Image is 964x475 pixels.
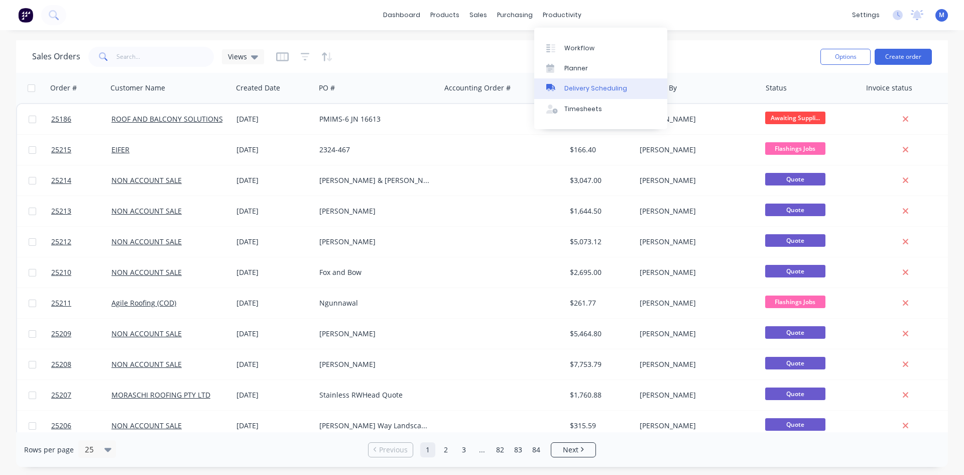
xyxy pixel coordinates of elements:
button: Create order [875,49,932,65]
div: Delivery Scheduling [564,84,627,93]
div: Customer Name [110,83,165,93]
span: 25209 [51,329,71,339]
a: MORASCHI ROOFING PTY LTD [111,390,210,400]
img: Factory [18,8,33,23]
span: Awaiting Suppli... [765,112,825,124]
div: [PERSON_NAME] [640,114,751,124]
button: Options [820,49,871,65]
div: $1,644.50 [570,206,629,216]
div: $166.40 [570,145,629,155]
div: sales [464,8,492,23]
a: 25213 [51,196,111,226]
a: Jump forward [474,442,490,457]
a: NON ACCOUNT SALE [111,359,182,369]
input: Search... [116,47,214,67]
a: NON ACCOUNT SALE [111,421,182,430]
div: [DATE] [236,390,311,400]
div: [PERSON_NAME] & [PERSON_NAME] [319,175,431,185]
a: Page 83 [511,442,526,457]
a: NON ACCOUNT SALE [111,329,182,338]
div: [PERSON_NAME] [640,206,751,216]
span: Quote [765,357,825,369]
div: Workflow [564,44,594,53]
div: [DATE] [236,267,311,277]
div: $1,760.88 [570,390,629,400]
div: settings [847,8,885,23]
a: Workflow [534,38,667,58]
span: 25215 [51,145,71,155]
div: purchasing [492,8,538,23]
span: Quote [765,173,825,185]
a: Page 82 [493,442,508,457]
div: [DATE] [236,329,311,339]
div: [PERSON_NAME] [640,267,751,277]
a: 25214 [51,165,111,196]
div: [PERSON_NAME] [319,359,431,369]
a: NON ACCOUNT SALE [111,175,182,185]
div: [DATE] [236,114,311,124]
div: [DATE] [236,206,311,216]
div: [DATE] [236,359,311,369]
a: dashboard [378,8,425,23]
a: Next page [551,445,595,455]
div: [PERSON_NAME] [640,298,751,308]
span: Quote [765,418,825,431]
div: [DATE] [236,421,311,431]
span: 25213 [51,206,71,216]
a: NON ACCOUNT SALE [111,237,182,246]
span: 25186 [51,114,71,124]
div: $3,047.00 [570,175,629,185]
div: [PERSON_NAME] [319,206,431,216]
span: Quote [765,234,825,247]
a: Page 84 [529,442,544,457]
a: NON ACCOUNT SALE [111,206,182,216]
span: Flashings Jobs [765,296,825,308]
span: Flashings Jobs [765,142,825,155]
div: $2,695.00 [570,267,629,277]
div: $5,073.12 [570,237,629,247]
div: Accounting Order # [444,83,511,93]
a: 25207 [51,380,111,410]
div: Planner [564,64,588,73]
div: [PERSON_NAME] [640,390,751,400]
a: EIFER [111,145,130,154]
span: 25208 [51,359,71,369]
span: 25210 [51,267,71,277]
span: Previous [379,445,408,455]
span: M [939,11,944,20]
div: Order # [50,83,77,93]
a: 25209 [51,319,111,349]
div: [DATE] [236,175,311,185]
div: PMIMS-6 JN 16613 [319,114,431,124]
span: 25211 [51,298,71,308]
div: [PERSON_NAME] [640,145,751,155]
div: [PERSON_NAME] Way Landscapes [319,421,431,431]
a: 25212 [51,227,111,257]
div: Stainless RWHead Quote [319,390,431,400]
ul: Pagination [364,442,600,457]
a: Page 2 [438,442,453,457]
a: NON ACCOUNT SALE [111,267,182,277]
div: Status [766,83,787,93]
div: $7,753.79 [570,359,629,369]
div: [DATE] [236,298,311,308]
a: ROOF AND BALCONY SOLUTIONS [111,114,223,124]
a: Page 1 is your current page [420,442,435,457]
span: 25206 [51,421,71,431]
div: [DATE] [236,237,311,247]
span: Quote [765,204,825,216]
a: 25186 [51,104,111,134]
div: Invoice status [866,83,912,93]
a: Previous page [369,445,413,455]
div: [PERSON_NAME] [640,359,751,369]
span: Quote [765,326,825,339]
div: [PERSON_NAME] [640,175,751,185]
div: productivity [538,8,586,23]
a: Timesheets [534,99,667,119]
span: Quote [765,388,825,400]
div: $5,464.80 [570,329,629,339]
span: 25207 [51,390,71,400]
div: Timesheets [564,105,602,114]
a: 25211 [51,288,111,318]
div: [PERSON_NAME] [319,237,431,247]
